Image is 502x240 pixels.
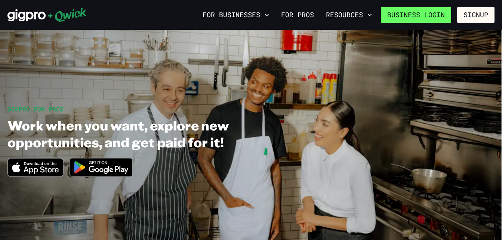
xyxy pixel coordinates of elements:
[200,9,272,21] button: For Businesses
[457,7,495,23] button: Signup
[7,170,64,178] a: Download on the App Store
[7,117,300,150] h1: Work when you want, explore new opportunities, and get paid for it!
[7,105,64,113] span: GIGPRO FOR PROS
[381,7,451,23] a: Business Login
[323,9,375,21] button: Resources
[65,153,138,181] img: Get it on Google Play
[278,9,317,21] a: For Pros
